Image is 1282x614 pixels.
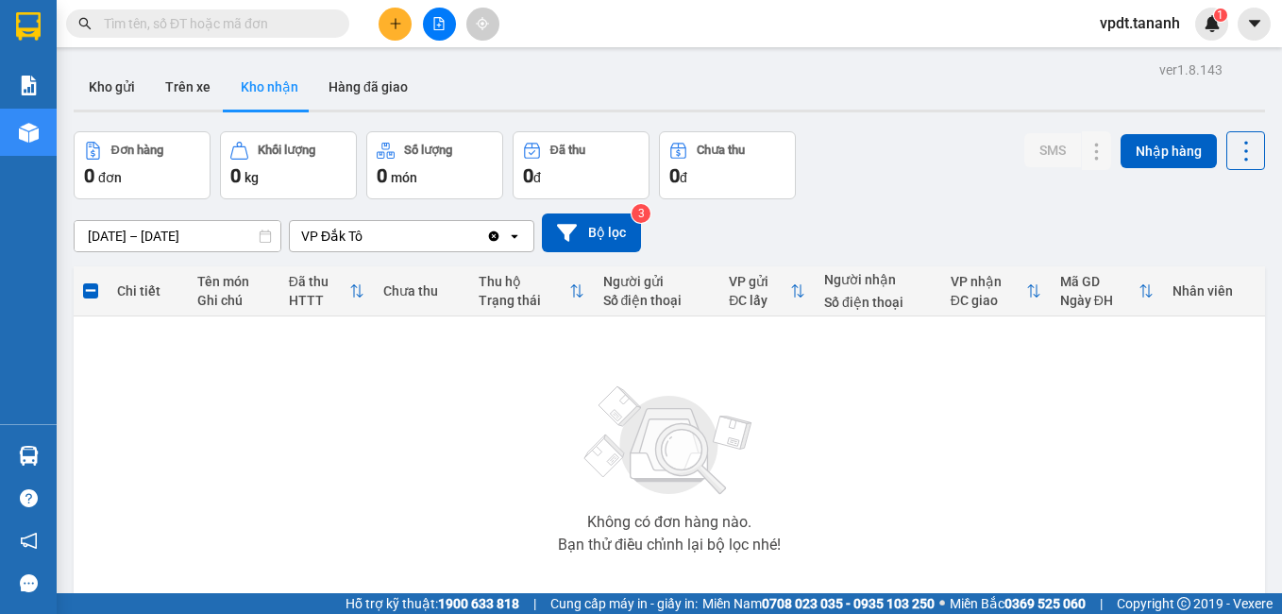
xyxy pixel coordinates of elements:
th: Toggle SortBy [1051,266,1163,316]
div: VP gửi [729,274,790,289]
button: aim [466,8,499,41]
img: warehouse-icon [19,123,39,143]
span: notification [20,532,38,550]
button: Bộ lọc [542,213,641,252]
span: | [1100,593,1103,614]
div: Người gửi [603,274,711,289]
span: ⚪️ [939,600,945,607]
div: Số lượng [404,144,452,157]
span: đ [680,170,687,185]
button: Đã thu0đ [513,131,649,199]
div: Chưa thu [697,144,745,157]
input: Tìm tên, số ĐT hoặc mã đơn [104,13,327,34]
div: VP Đắk Tô [301,227,363,246]
button: Khối lượng0kg [220,131,357,199]
span: món [391,170,417,185]
div: Tên món [197,274,270,289]
div: Ngày ĐH [1060,293,1139,308]
svg: open [507,229,522,244]
div: Bạn thử điều chỉnh lại bộ lọc nhé! [558,537,781,553]
div: Trạng thái [479,293,569,308]
div: Chưa thu [383,283,460,298]
button: SMS [1024,133,1081,167]
span: aim [476,17,489,30]
span: Cung cấp máy in - giấy in: [550,593,698,614]
svg: Clear value [486,229,501,244]
div: ĐC lấy [729,293,790,308]
span: file-add [432,17,446,30]
span: Miền Nam [702,593,935,614]
th: Toggle SortBy [941,266,1051,316]
img: icon-new-feature [1204,15,1221,32]
span: 0 [377,164,387,187]
button: Trên xe [150,64,226,110]
span: 0 [669,164,680,187]
button: Kho nhận [226,64,313,110]
img: solution-icon [19,76,39,95]
input: Selected VP Đắk Tô. [364,227,366,246]
div: Không có đơn hàng nào. [587,515,751,530]
th: Toggle SortBy [719,266,815,316]
img: svg+xml;base64,PHN2ZyBjbGFzcz0ibGlzdC1wbHVnX19zdmciIHhtbG5zPSJodHRwOi8vd3d3LnczLm9yZy8yMDAwL3N2Zy... [575,375,764,507]
span: copyright [1177,597,1190,610]
strong: 1900 633 818 [438,596,519,611]
div: Ghi chú [197,293,270,308]
strong: 0369 525 060 [1004,596,1086,611]
th: Toggle SortBy [469,266,594,316]
img: logo-vxr [16,12,41,41]
div: Số điện thoại [824,295,932,310]
span: đơn [98,170,122,185]
div: Khối lượng [258,144,315,157]
span: Miền Bắc [950,593,1086,614]
span: question-circle [20,489,38,507]
div: Người nhận [824,272,932,287]
span: đ [533,170,541,185]
div: Nhân viên [1172,283,1256,298]
div: ĐC giao [951,293,1026,308]
span: Hỗ trợ kỹ thuật: [346,593,519,614]
div: Mã GD [1060,274,1139,289]
strong: 0708 023 035 - 0935 103 250 [762,596,935,611]
button: file-add [423,8,456,41]
span: caret-down [1246,15,1263,32]
span: 0 [84,164,94,187]
div: Đã thu [289,274,350,289]
div: HTTT [289,293,350,308]
div: ver 1.8.143 [1159,60,1223,80]
span: vpdt.tananh [1085,11,1195,35]
button: Kho gửi [74,64,150,110]
button: Số lượng0món [366,131,503,199]
span: search [78,17,92,30]
button: plus [379,8,412,41]
sup: 3 [632,204,650,223]
div: VP nhận [951,274,1026,289]
div: Thu hộ [479,274,569,289]
img: warehouse-icon [19,446,39,466]
button: Chưa thu0đ [659,131,796,199]
sup: 1 [1214,9,1227,22]
span: plus [389,17,402,30]
div: Số điện thoại [603,293,711,308]
input: Select a date range. [75,221,280,251]
div: Đơn hàng [111,144,163,157]
span: kg [245,170,259,185]
span: 0 [523,164,533,187]
button: Đơn hàng0đơn [74,131,211,199]
button: Hàng đã giao [313,64,423,110]
button: caret-down [1238,8,1271,41]
span: 1 [1217,9,1223,22]
div: Chi tiết [117,283,178,298]
span: 0 [230,164,241,187]
th: Toggle SortBy [279,266,375,316]
span: | [533,593,536,614]
button: Nhập hàng [1121,134,1217,168]
span: message [20,574,38,592]
div: Đã thu [550,144,585,157]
